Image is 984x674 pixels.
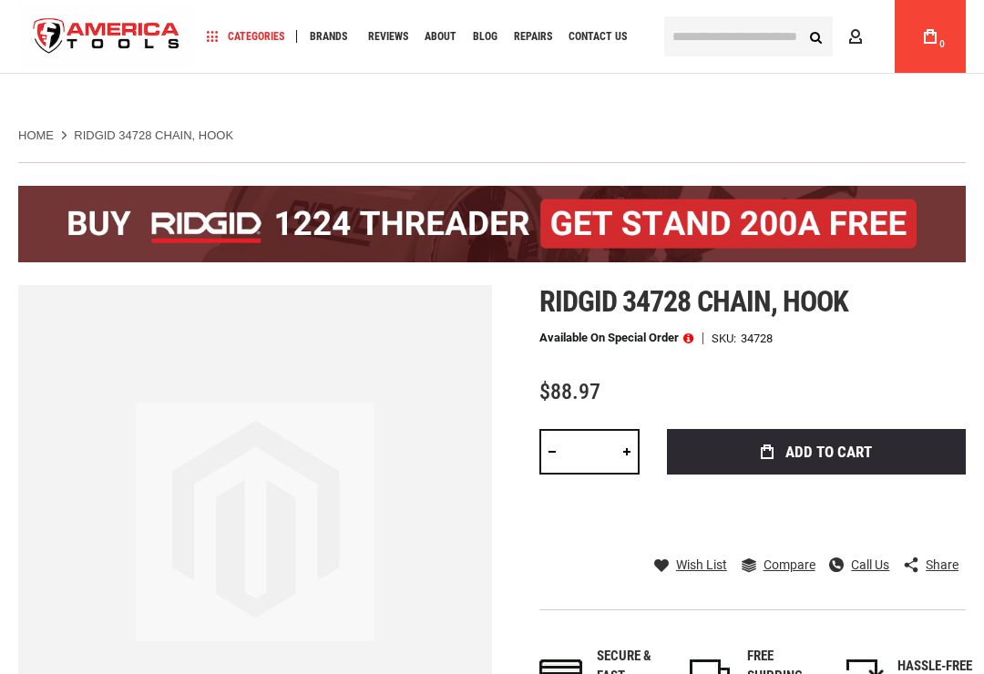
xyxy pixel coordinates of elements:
[368,31,408,42] span: Reviews
[136,403,374,641] img: image.jpg
[939,39,945,49] span: 0
[712,332,741,344] strong: SKU
[18,3,195,71] a: store logo
[506,25,560,49] a: Repairs
[667,429,966,475] button: Add to Cart
[416,25,465,49] a: About
[654,557,727,573] a: Wish List
[74,128,233,142] strong: RIDGID 34728 CHAIN, HOOK
[926,558,958,571] span: Share
[742,557,815,573] a: Compare
[18,186,966,262] img: BOGO: Buy the RIDGID® 1224 Threader (26092), get the 92467 200A Stand FREE!
[310,31,347,42] span: Brands
[676,558,727,571] span: Wish List
[539,332,693,344] p: Available on Special Order
[785,444,872,460] span: Add to Cart
[360,25,416,49] a: Reviews
[764,558,815,571] span: Compare
[539,284,848,319] span: Ridgid 34728 chain, hook
[473,31,497,42] span: Blog
[798,19,833,54] button: Search
[514,31,552,42] span: Repairs
[18,128,54,144] a: Home
[207,30,284,43] span: Categories
[851,558,889,571] span: Call Us
[18,3,195,71] img: America Tools
[663,480,969,533] iframe: Secure express checkout frame
[425,31,456,42] span: About
[560,25,635,49] a: Contact Us
[741,332,773,344] div: 34728
[302,25,355,49] a: Brands
[829,557,889,573] a: Call Us
[465,25,506,49] a: Blog
[569,31,627,42] span: Contact Us
[199,25,292,49] a: Categories
[539,379,600,404] span: $88.97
